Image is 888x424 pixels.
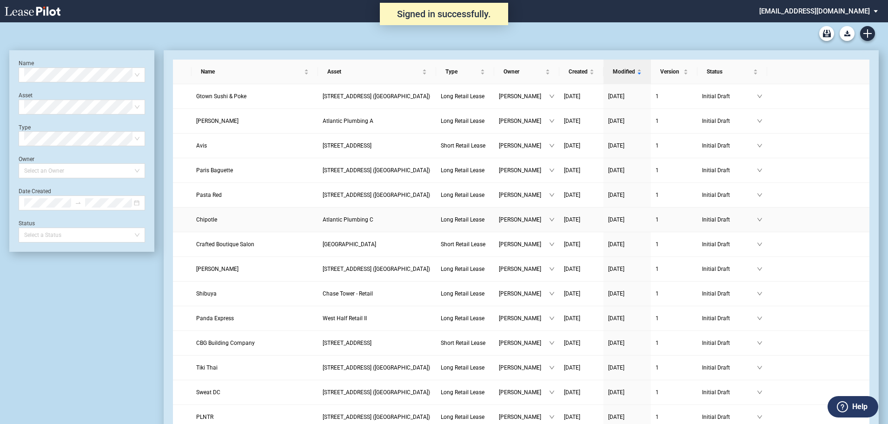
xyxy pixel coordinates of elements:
[196,93,246,100] span: Gtown Sushi & Poke
[323,264,431,274] a: [STREET_ADDRESS] ([GEOGRAPHIC_DATA])
[441,266,484,272] span: Long Retail Lease
[656,389,659,396] span: 1
[608,315,624,322] span: [DATE]
[196,389,220,396] span: Sweat DC
[608,92,646,101] a: [DATE]
[323,414,430,420] span: 1900 Crystal Drive (East-Towers)
[757,340,762,346] span: down
[564,166,599,175] a: [DATE]
[196,116,313,126] a: [PERSON_NAME]
[499,264,549,274] span: [PERSON_NAME]
[757,94,762,99] span: down
[19,60,34,67] label: Name
[608,166,646,175] a: [DATE]
[499,240,549,249] span: [PERSON_NAME]
[380,3,508,25] div: Signed in successfully.
[196,340,255,346] span: CBG Building Company
[564,264,599,274] a: [DATE]
[549,340,555,346] span: down
[656,364,659,371] span: 1
[499,92,549,101] span: [PERSON_NAME]
[323,216,373,223] span: Atlantic Plumbing C
[757,118,762,124] span: down
[196,141,313,150] a: Avis
[656,167,659,174] span: 1
[656,93,659,100] span: 1
[757,217,762,222] span: down
[441,363,490,372] a: Long Retail Lease
[564,289,599,298] a: [DATE]
[499,215,549,224] span: [PERSON_NAME]
[196,166,313,175] a: Paris Baguette
[441,141,490,150] a: Short Retail Lease
[828,396,878,417] button: Help
[757,390,762,395] span: down
[757,365,762,370] span: down
[196,338,313,348] a: CBG Building Company
[499,388,549,397] span: [PERSON_NAME]
[757,316,762,321] span: down
[441,116,490,126] a: Long Retail Lease
[702,190,757,200] span: Initial Draft
[441,290,484,297] span: Long Retail Lease
[819,26,834,41] a: Archive
[196,388,313,397] a: Sweat DC
[445,67,478,76] span: Type
[323,412,431,422] a: [STREET_ADDRESS] ([GEOGRAPHIC_DATA])
[323,290,373,297] span: Chase Tower - Retail
[608,389,624,396] span: [DATE]
[549,168,555,173] span: down
[608,340,624,346] span: [DATE]
[549,365,555,370] span: down
[323,388,431,397] a: [STREET_ADDRESS] ([GEOGRAPHIC_DATA])
[697,60,767,84] th: Status
[75,200,81,206] span: swap-right
[702,264,757,274] span: Initial Draft
[608,388,646,397] a: [DATE]
[499,116,549,126] span: [PERSON_NAME]
[196,266,239,272] span: Soko Butcher
[564,363,599,372] a: [DATE]
[323,241,376,248] span: Arlington Courthouse Plaza II
[608,266,624,272] span: [DATE]
[757,266,762,272] span: down
[323,389,430,396] span: 1900 Crystal Drive (East-Towers)
[441,340,485,346] span: Short Retail Lease
[441,315,484,322] span: Long Retail Lease
[549,118,555,124] span: down
[860,26,875,41] a: Create new document
[499,338,549,348] span: [PERSON_NAME]
[494,60,559,84] th: Owner
[436,60,494,84] th: Type
[559,60,603,84] th: Created
[608,363,646,372] a: [DATE]
[441,364,484,371] span: Long Retail Lease
[656,315,659,322] span: 1
[196,314,313,323] a: Panda Express
[192,60,318,84] th: Name
[702,92,757,101] span: Initial Draft
[564,216,580,223] span: [DATE]
[196,364,218,371] span: Tiki Thai
[323,142,371,149] span: 2451 Crystal Drive
[323,364,430,371] span: 1900 Crystal Drive (East-Towers)
[564,241,580,248] span: [DATE]
[656,266,659,272] span: 1
[852,401,868,413] label: Help
[499,412,549,422] span: [PERSON_NAME]
[608,414,624,420] span: [DATE]
[702,314,757,323] span: Initial Draft
[441,93,484,100] span: Long Retail Lease
[323,289,431,298] a: Chase Tower - Retail
[441,389,484,396] span: Long Retail Lease
[656,289,693,298] a: 1
[656,338,693,348] a: 1
[196,290,217,297] span: Shibuya
[569,67,588,76] span: Created
[196,363,313,372] a: Tiki Thai
[19,188,51,195] label: Date Created
[196,414,213,420] span: PLNTR
[757,192,762,198] span: down
[702,215,757,224] span: Initial Draft
[608,314,646,323] a: [DATE]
